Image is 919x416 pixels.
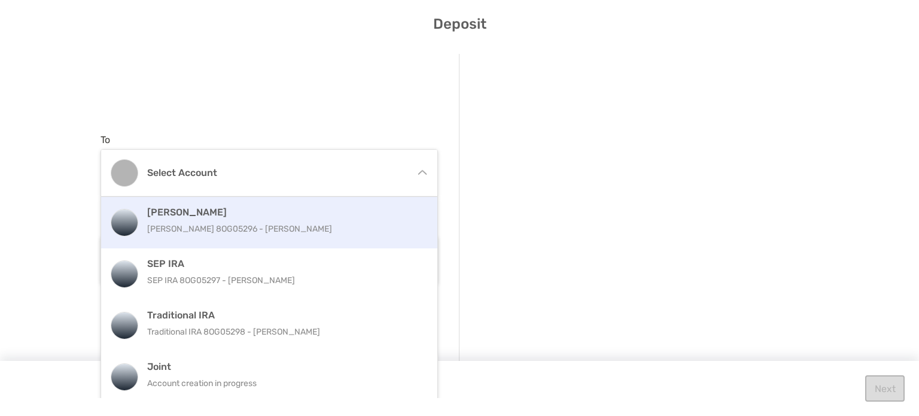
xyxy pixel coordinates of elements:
img: Joint [111,364,138,390]
h4: [PERSON_NAME] [147,207,417,218]
p: Account creation in progress [147,376,417,391]
img: Roth IRA [111,209,138,236]
img: Traditional IRA [111,312,138,339]
p: [PERSON_NAME] 8OG05296 - [PERSON_NAME] [147,221,417,236]
h4: SEP IRA [147,258,417,269]
p: SEP IRA 8OG05297 - [PERSON_NAME] [147,273,417,288]
label: To [101,134,110,145]
p: Traditional IRA 8OG05298 - [PERSON_NAME] [147,324,417,339]
h4: Traditional IRA [147,309,417,321]
h4: Select account [147,167,406,178]
img: SEP IRA [111,261,138,287]
h4: Joint [147,361,417,372]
